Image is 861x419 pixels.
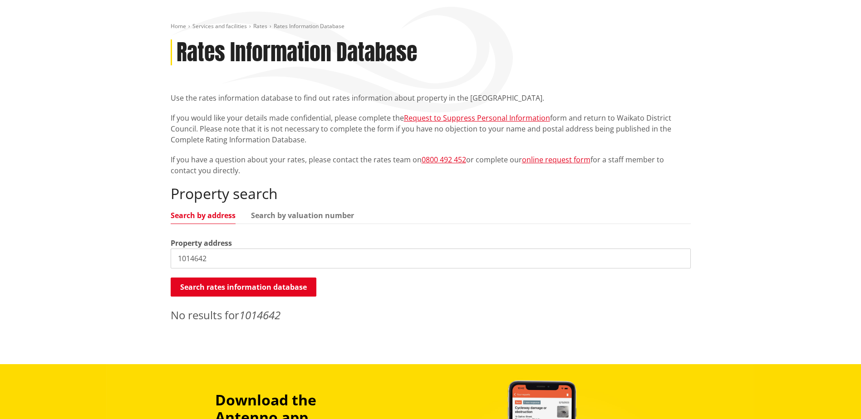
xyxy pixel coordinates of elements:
[171,23,691,30] nav: breadcrumb
[253,22,267,30] a: Rates
[192,22,247,30] a: Services and facilities
[177,39,417,66] h1: Rates Information Database
[171,278,316,297] button: Search rates information database
[171,238,232,248] label: Property address
[251,212,354,219] a: Search by valuation number
[171,248,691,268] input: e.g. Duke Street NGARUAWAHIA
[171,22,186,30] a: Home
[171,185,691,202] h2: Property search
[171,212,236,219] a: Search by address
[522,155,590,165] a: online request form
[171,154,691,176] p: If you have a question about your rates, please contact the rates team on or complete our for a s...
[274,22,344,30] span: Rates Information Database
[819,381,852,414] iframe: Messenger Launcher
[422,155,466,165] a: 0800 492 452
[404,113,550,123] a: Request to Suppress Personal Information
[239,307,280,322] em: 1014642
[171,93,691,103] p: Use the rates information database to find out rates information about property in the [GEOGRAPHI...
[171,112,691,145] p: If you would like your details made confidential, please complete the form and return to Waikato ...
[171,307,691,323] p: No results for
